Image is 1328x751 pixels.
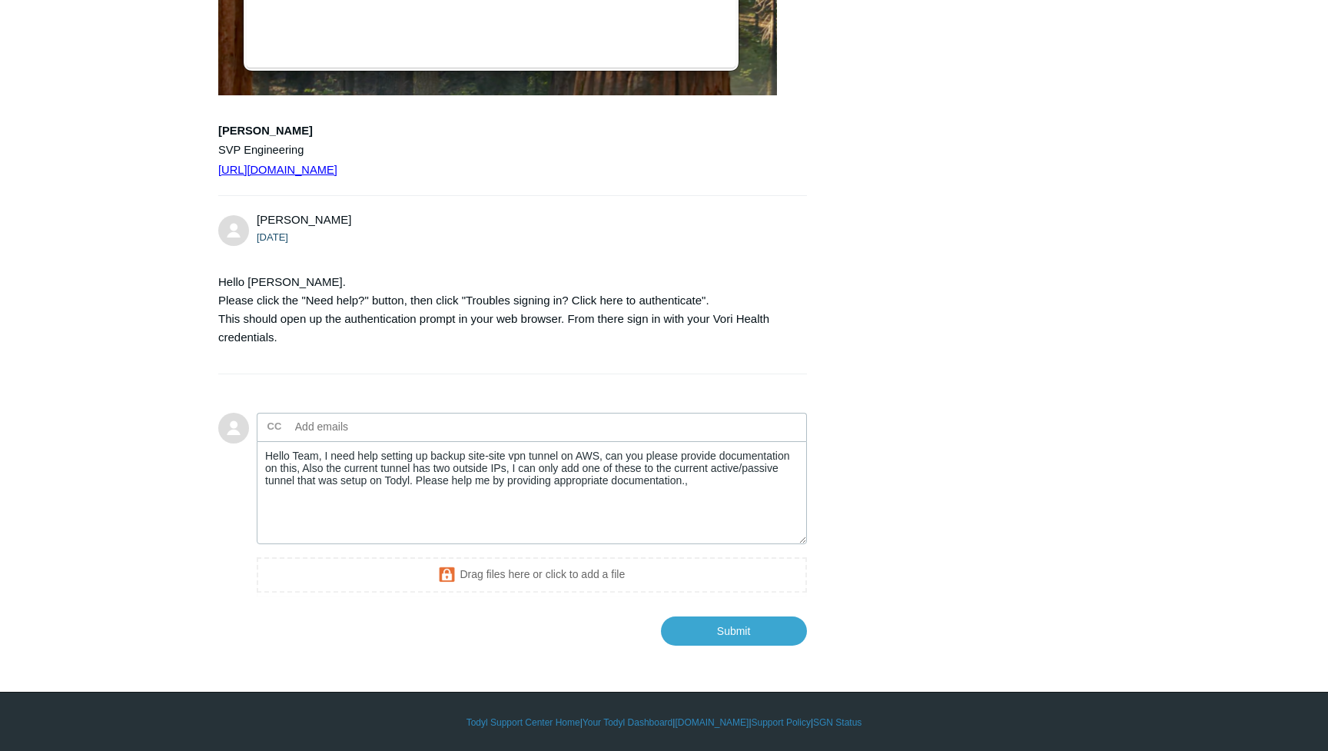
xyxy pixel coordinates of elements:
a: SGN Status [813,716,862,729]
input: Submit [661,616,807,646]
a: Support Policy [752,716,811,729]
label: CC [267,415,282,438]
div: | | | | [218,716,1110,729]
p: Hello [PERSON_NAME]. Please click the "Need help?" button, then click "Troubles signing in? Click... [218,273,792,347]
span: SVP Engineering [218,144,304,156]
textarea: Add your reply [257,441,807,545]
input: Add emails [289,415,454,438]
a: [DOMAIN_NAME] [675,716,749,729]
time: 08/20/2025, 16:09 [257,231,288,243]
a: Todyl Support Center Home [466,716,580,729]
a: Your Todyl Dashboard [583,716,672,729]
b: [PERSON_NAME] [218,125,313,137]
span: Davenand Jaikaran [257,213,351,226]
a: [URL][DOMAIN_NAME] [218,164,337,176]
